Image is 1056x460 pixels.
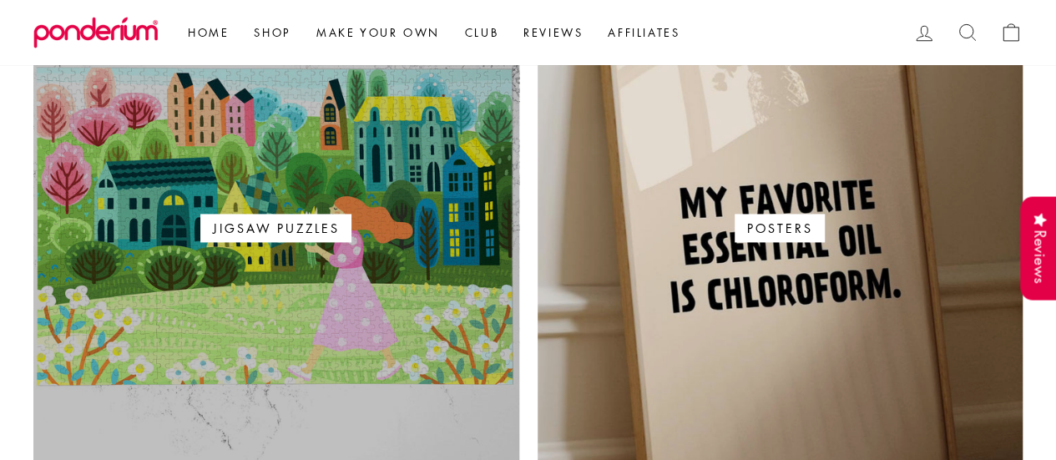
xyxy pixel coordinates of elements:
span: Posters [735,214,825,242]
a: Affiliates [595,18,692,48]
a: Make Your Own [304,18,452,48]
div: Reviews [1020,196,1056,301]
a: Shop [241,18,303,48]
a: Reviews [511,18,595,48]
span: Jigsaw Puzzles [200,214,351,242]
a: Club [452,18,511,48]
img: Ponderium [33,17,159,48]
a: Home [175,18,241,48]
ul: Primary [167,18,692,48]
